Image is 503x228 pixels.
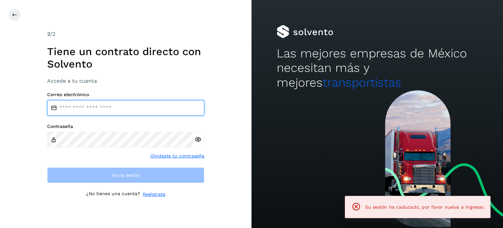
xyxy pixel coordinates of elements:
h1: Tiene un contrato directo con Solvento [47,45,204,71]
span: Su sesión ha caducado, por favor vuelva a ingresar. [365,204,485,210]
div: /2 [47,30,204,38]
span: Inicia sesión [112,173,140,177]
a: Regístrate [143,191,165,198]
a: Olvidaste tu contraseña [150,153,204,159]
p: ¿No tienes una cuenta? [86,191,140,198]
h3: Accede a tu cuenta [47,78,204,84]
label: Correo electrónico [47,92,204,97]
h2: Las mejores empresas de México necesitan más y mejores [277,46,478,90]
label: Contraseña [47,124,204,129]
button: Inicia sesión [47,167,204,183]
span: transportistas [323,75,401,90]
span: 2 [47,31,50,37]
